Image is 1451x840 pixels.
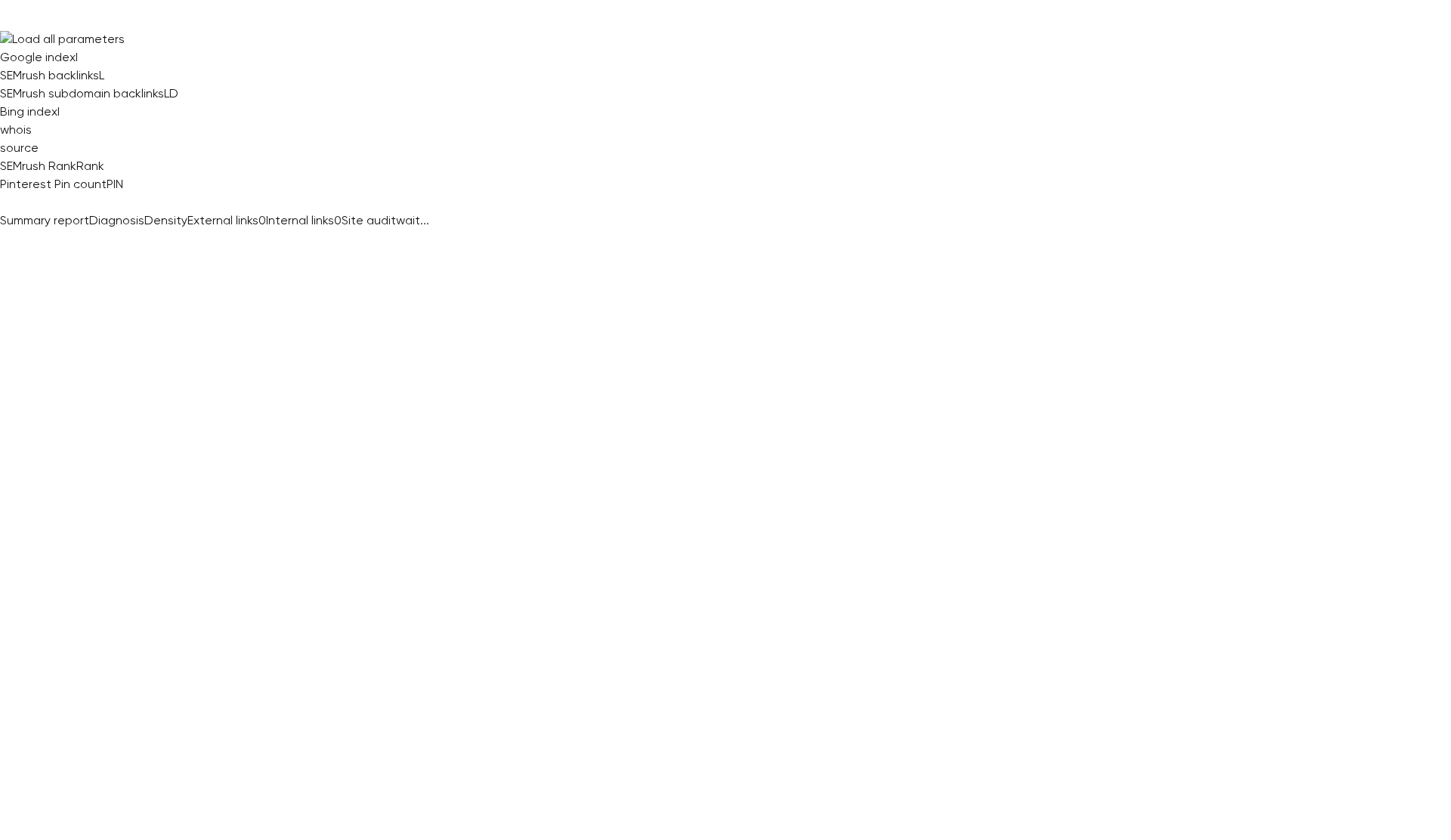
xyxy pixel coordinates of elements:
[164,86,178,100] span: LD
[396,213,429,227] span: wait...
[258,213,266,227] span: 0
[57,104,60,119] span: I
[76,159,104,173] span: Rank
[76,50,78,64] span: I
[187,213,258,227] span: External links
[89,213,144,227] span: Diagnosis
[107,177,123,191] span: PIN
[12,32,125,46] span: Load all parameters
[99,68,104,82] span: L
[334,213,342,227] span: 0
[144,213,187,227] span: Density
[342,213,396,227] span: Site audit
[266,213,334,227] span: Internal links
